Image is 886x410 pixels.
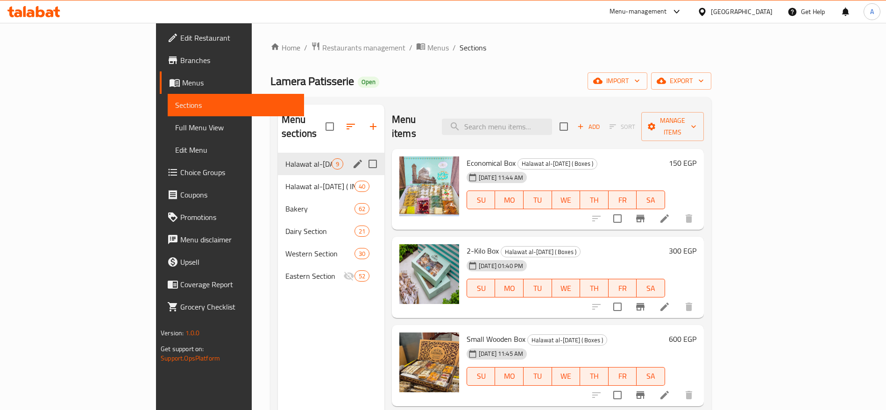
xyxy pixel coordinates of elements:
h6: 150 EGP [669,156,696,170]
a: Choice Groups [160,161,304,184]
span: TU [527,193,548,207]
div: Dairy Section21 [278,220,384,242]
span: Bakery [285,203,354,214]
span: A [870,7,874,17]
div: Halawat al-Mawlid ( Boxes ) [517,158,597,170]
span: Economical Box [467,156,516,170]
span: export [659,75,704,87]
span: Select to update [608,385,627,405]
span: Select all sections [320,117,340,136]
span: 2-Kilo Box [467,244,499,258]
div: Eastern Section52 [278,265,384,287]
button: Manage items [641,112,704,141]
a: Branches [160,49,304,71]
div: Open [358,77,379,88]
button: WE [552,367,581,386]
span: WE [556,282,577,295]
span: Grocery Checklist [180,301,297,312]
a: Restaurants management [311,42,405,54]
a: Edit Restaurant [160,27,304,49]
span: Select section [554,117,574,136]
button: delete [678,207,700,230]
div: [GEOGRAPHIC_DATA] [711,7,773,17]
span: FR [612,282,633,295]
div: Halawat al-Mawlid ( Boxes ) [527,334,607,346]
button: FR [609,367,637,386]
a: Coupons [160,184,304,206]
button: SA [637,191,665,209]
img: Economical Box [399,156,459,216]
span: Small Wooden Box [467,332,525,346]
span: Choice Groups [180,167,297,178]
span: Menus [427,42,449,53]
span: Select section first [603,120,641,134]
div: Bakery62 [278,198,384,220]
span: Halawat al-[DATE] ( Boxes ) [528,335,607,346]
button: Branch-specific-item [629,384,652,406]
span: TH [584,193,605,207]
button: FR [609,191,637,209]
span: TH [584,282,605,295]
span: Halawat al-[DATE] ( Boxes ) [501,247,580,257]
div: items [332,158,343,170]
button: TH [580,279,609,297]
button: delete [678,384,700,406]
a: Support.OpsPlatform [161,352,220,364]
button: Branch-specific-item [629,207,652,230]
svg: Inactive section [343,270,354,282]
button: WE [552,191,581,209]
button: Add [574,120,603,134]
a: Edit menu item [659,301,670,312]
span: MO [499,369,520,383]
span: 1.0.0 [185,327,200,339]
a: Edit menu item [659,389,670,401]
button: TU [524,191,552,209]
span: 21 [355,227,369,236]
span: 62 [355,205,369,213]
a: Coverage Report [160,273,304,296]
div: Halawat al-Mawlid ( Boxes ) [501,246,581,257]
span: Restaurants management [322,42,405,53]
button: WE [552,279,581,297]
button: TH [580,191,609,209]
span: WE [556,369,577,383]
a: Full Menu View [168,116,304,139]
a: Edit menu item [659,213,670,224]
span: 30 [355,249,369,258]
img: 2-Kilo Box [399,244,459,304]
button: SU [467,191,495,209]
span: 52 [355,272,369,281]
span: SA [640,193,661,207]
a: Menus [160,71,304,94]
div: Halawat al-[DATE] ( Boxes )9edit [278,153,384,175]
span: SA [640,369,661,383]
span: Western Section [285,248,354,259]
span: SU [471,282,491,295]
span: Coverage Report [180,279,297,290]
span: Eastern Section [285,270,343,282]
span: Branches [180,55,297,66]
button: MO [495,279,524,297]
span: FR [612,369,633,383]
div: items [354,270,369,282]
span: Select to update [608,297,627,317]
button: delete [678,296,700,318]
button: Add section [362,115,384,138]
span: Select to update [608,209,627,228]
nav: breadcrumb [270,42,711,54]
a: Grocery Checklist [160,296,304,318]
span: Upsell [180,256,297,268]
span: WE [556,193,577,207]
div: Halawat al-Mawlid ( Boxes ) [285,158,332,170]
span: Sections [175,99,297,111]
li: / [453,42,456,53]
input: search [442,119,552,135]
button: edit [351,157,365,171]
li: / [304,42,307,53]
a: Upsell [160,251,304,273]
div: items [354,181,369,192]
button: TU [524,279,552,297]
a: Menus [416,42,449,54]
